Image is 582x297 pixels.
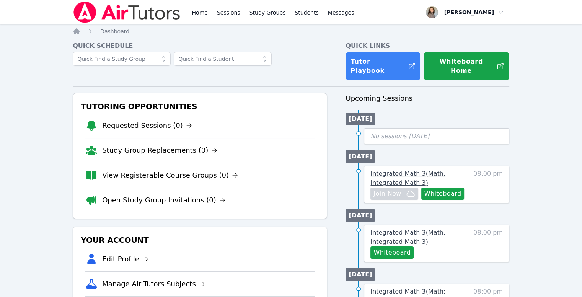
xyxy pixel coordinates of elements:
li: [DATE] [346,268,375,281]
li: [DATE] [346,150,375,163]
span: Join Now [373,189,401,198]
a: Edit Profile [102,254,148,264]
h3: Upcoming Sessions [346,93,509,104]
span: No sessions [DATE] [370,132,429,140]
img: Air Tutors [73,2,181,23]
input: Quick Find a Student [174,52,272,66]
button: Whiteboard [370,246,414,259]
a: Tutor Playbook [346,52,421,80]
a: Requested Sessions (0) [102,120,192,131]
h3: Your Account [79,233,321,247]
span: Integrated Math 3 ( Math: Integrated Math 3 ) [370,170,445,186]
a: Integrated Math 3(Math: Integrated Math 3) [370,169,470,188]
a: Dashboard [100,28,129,35]
a: Integrated Math 3(Math: Integrated Math 3) [370,228,470,246]
span: Integrated Math 3 ( Math: Integrated Math 3 ) [370,229,445,245]
a: View Registerable Course Groups (0) [102,170,238,181]
h4: Quick Schedule [73,41,327,51]
li: [DATE] [346,209,375,222]
button: Join Now [370,188,418,200]
h4: Quick Links [346,41,509,51]
button: Whiteboard [421,188,465,200]
nav: Breadcrumb [73,28,509,35]
h3: Tutoring Opportunities [79,100,321,113]
button: Whiteboard Home [424,52,509,80]
a: Study Group Replacements (0) [102,145,217,156]
a: Manage Air Tutors Subjects [102,279,205,289]
a: Open Study Group Invitations (0) [102,195,225,206]
li: [DATE] [346,113,375,125]
span: Messages [328,9,354,16]
span: 08:00 pm [473,169,503,200]
span: 08:00 pm [473,228,503,259]
input: Quick Find a Study Group [73,52,171,66]
span: Dashboard [100,28,129,34]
